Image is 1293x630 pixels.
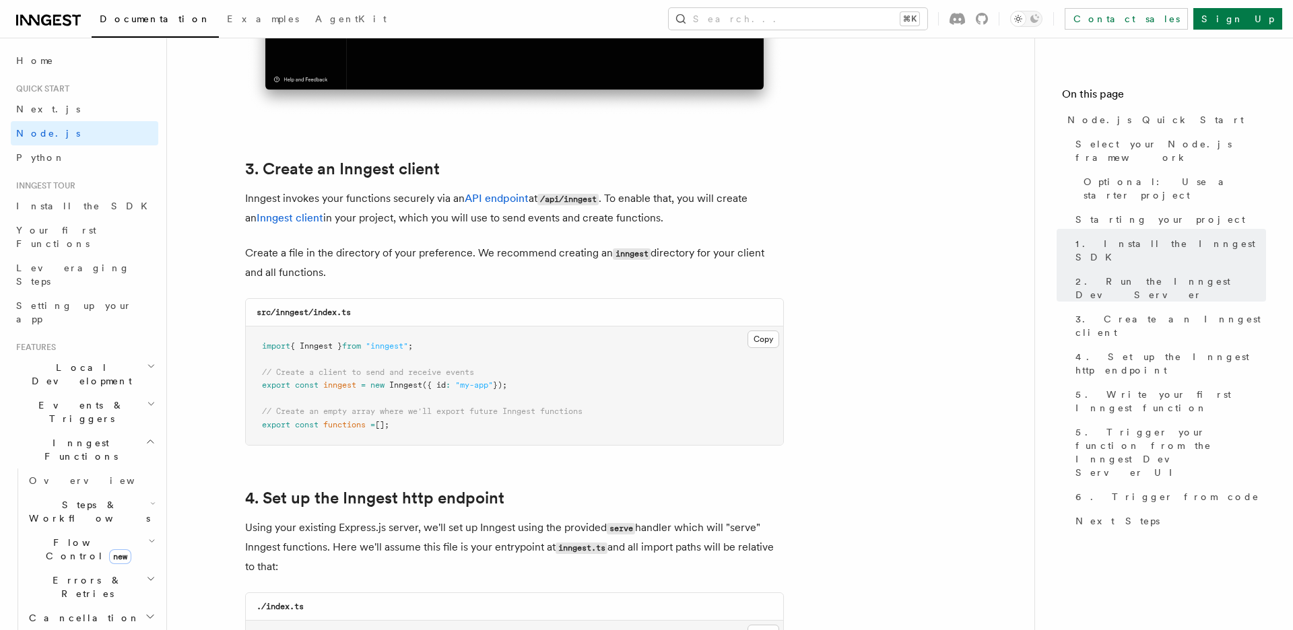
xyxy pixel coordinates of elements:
[11,83,69,94] span: Quick start
[370,420,375,429] span: =
[1075,425,1266,479] span: 5. Trigger your function from the Inngest Dev Server UI
[1070,307,1266,345] a: 3. Create an Inngest client
[1075,388,1266,415] span: 5. Write your first Inngest function
[1070,207,1266,232] a: Starting your project
[1070,509,1266,533] a: Next Steps
[227,13,299,24] span: Examples
[1075,490,1259,503] span: 6. Trigger from code
[109,549,131,564] span: new
[16,201,156,211] span: Install the SDK
[1070,232,1266,269] a: 1. Install the Inngest SDK
[342,341,361,351] span: from
[669,8,927,30] button: Search...⌘K
[1065,8,1188,30] a: Contact sales
[11,436,145,463] span: Inngest Functions
[24,530,158,568] button: Flow Controlnew
[219,4,307,36] a: Examples
[16,262,130,287] span: Leveraging Steps
[11,431,158,468] button: Inngest Functions
[900,12,919,26] kbd: ⌘K
[262,407,583,416] span: // Create an empty array where we'll export future Inngest functions
[1075,275,1266,302] span: 2. Run the Inngest Dev Server
[29,475,168,486] span: Overview
[11,145,158,170] a: Python
[1070,269,1266,307] a: 2. Run the Inngest Dev Server
[1075,237,1266,264] span: 1. Install the Inngest SDK
[1084,175,1266,202] span: Optional: Use a starter project
[537,194,599,205] code: /api/inngest
[607,523,635,534] code: serve
[262,420,290,429] span: export
[493,380,507,390] span: });
[748,330,779,348] button: Copy
[11,355,158,393] button: Local Development
[1062,108,1266,132] a: Node.js Quick Start
[1075,213,1245,226] span: Starting your project
[257,211,323,224] a: Inngest client
[370,380,385,390] span: new
[262,380,290,390] span: export
[290,341,342,351] span: { Inngest }
[92,4,219,38] a: Documentation
[1075,137,1266,164] span: Select your Node.js framework
[1075,350,1266,377] span: 4. Set up the Inngest http endpoint
[24,493,158,530] button: Steps & Workflows
[1078,170,1266,207] a: Optional: Use a starter project
[11,218,158,256] a: Your first Functions
[323,380,356,390] span: inngest
[11,256,158,293] a: Leveraging Steps
[556,542,607,554] code: inngest.ts
[455,380,493,390] span: "my-app"
[24,611,140,625] span: Cancellation
[1193,8,1282,30] a: Sign Up
[295,380,319,390] span: const
[408,341,413,351] span: ;
[24,573,146,600] span: Errors & Retries
[16,152,65,163] span: Python
[245,489,504,508] a: 4. Set up the Inngest http endpoint
[24,568,158,606] button: Errors & Retries
[24,606,158,630] button: Cancellation
[257,308,351,317] code: src/inngest/index.ts
[16,104,80,114] span: Next.js
[257,602,304,611] code: ./index.ts
[16,300,132,324] span: Setting up your app
[375,420,389,429] span: [];
[11,180,75,191] span: Inngest tour
[16,128,80,139] span: Node.js
[11,48,158,73] a: Home
[245,518,784,576] p: Using your existing Express.js server, we'll set up Inngest using the provided handler which will...
[16,225,96,249] span: Your first Functions
[11,121,158,145] a: Node.js
[613,248,651,260] code: inngest
[1075,312,1266,339] span: 3. Create an Inngest client
[1070,132,1266,170] a: Select your Node.js framework
[465,192,529,205] a: API endpoint
[245,189,784,228] p: Inngest invokes your functions securely via an at . To enable that, you will create an in your pr...
[24,536,148,563] span: Flow Control
[1062,86,1266,108] h4: On this page
[361,380,366,390] span: =
[1070,345,1266,382] a: 4. Set up the Inngest http endpoint
[11,361,147,388] span: Local Development
[100,13,211,24] span: Documentation
[1067,113,1244,127] span: Node.js Quick Start
[245,244,784,282] p: Create a file in the directory of your preference. We recommend creating an directory for your cl...
[1075,514,1160,528] span: Next Steps
[11,293,158,331] a: Setting up your app
[389,380,422,390] span: Inngest
[1070,420,1266,485] a: 5. Trigger your function from the Inngest Dev Server UI
[24,498,150,525] span: Steps & Workflows
[366,341,408,351] span: "inngest"
[262,341,290,351] span: import
[1070,382,1266,420] a: 5. Write your first Inngest function
[1010,11,1042,27] button: Toggle dark mode
[295,420,319,429] span: const
[11,398,147,425] span: Events & Triggers
[422,380,446,390] span: ({ id
[315,13,387,24] span: AgentKit
[24,468,158,493] a: Overview
[446,380,451,390] span: :
[11,194,158,218] a: Install the SDK
[16,54,54,67] span: Home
